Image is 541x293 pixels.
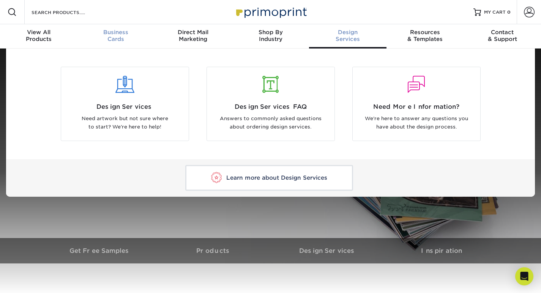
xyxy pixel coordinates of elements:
[232,24,309,49] a: Shop ByIndustry
[203,67,338,141] a: Design Services FAQ Answers to commonly asked questions about ordering design services.
[67,102,183,111] span: Design Services
[77,29,155,42] div: Cards
[358,102,475,111] span: Need More Information?
[232,29,309,42] div: Industry
[309,24,386,49] a: DesignServices
[226,174,327,181] span: Learn more about Design Services
[386,24,464,49] a: Resources& Templates
[31,8,105,17] input: SEARCH PRODUCTS.....
[464,29,541,42] div: & Support
[386,29,464,42] div: & Templates
[507,9,511,15] span: 0
[58,67,192,141] a: Design Services Need artwork but not sure where to start? We're here to help!
[386,29,464,36] span: Resources
[77,29,155,36] span: Business
[309,29,386,42] div: Services
[213,102,329,111] span: Design Services FAQ
[67,114,183,132] p: Need artwork but not sure where to start? We're here to help!
[464,24,541,49] a: Contact& Support
[155,24,232,49] a: Direct MailMarketing
[464,29,541,36] span: Contact
[155,29,232,36] span: Direct Mail
[349,67,484,141] a: Need More Information? We're here to answer any questions you have about the design process.
[233,4,309,20] img: Primoprint
[232,29,309,36] span: Shop By
[185,165,353,191] a: Learn more about Design Services
[515,267,533,285] div: Open Intercom Messenger
[358,114,475,132] p: We're here to answer any questions you have about the design process.
[155,29,232,42] div: Marketing
[484,9,506,16] span: MY CART
[309,29,386,36] span: Design
[213,114,329,132] p: Answers to commonly asked questions about ordering design services.
[77,24,155,49] a: BusinessCards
